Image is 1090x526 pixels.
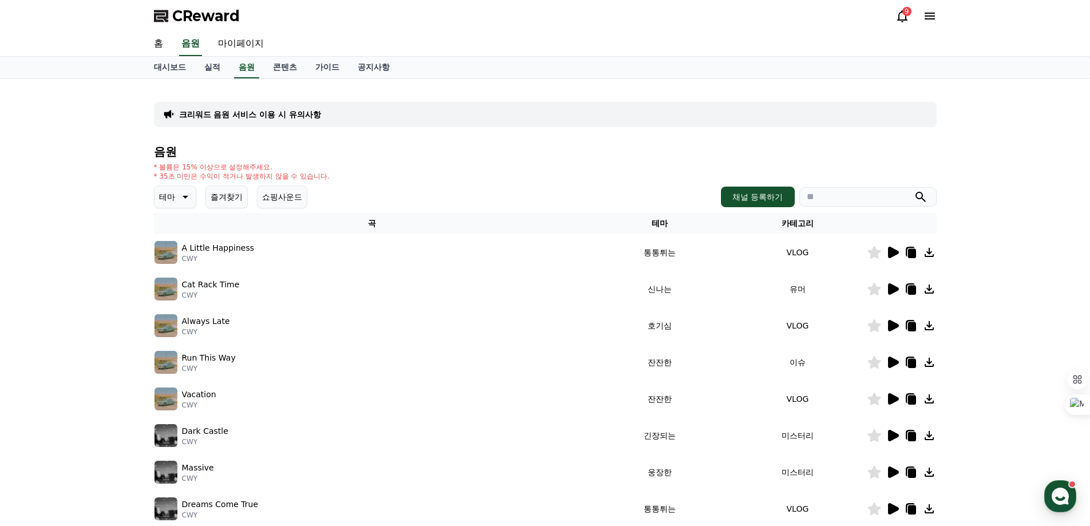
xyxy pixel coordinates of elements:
[728,417,866,454] td: 미스터리
[182,499,259,511] p: Dreams Come True
[590,307,728,344] td: 호기심
[728,271,866,307] td: 유머
[590,454,728,491] td: 웅장한
[145,32,172,56] a: 홈
[590,234,728,271] td: 통통튀는
[154,424,177,447] img: music
[590,344,728,381] td: 잔잔한
[76,363,148,391] a: 대화
[154,185,196,208] button: 테마
[154,145,937,158] h4: 음원
[182,315,230,327] p: Always Late
[182,242,255,254] p: A Little Happiness
[590,417,728,454] td: 긴장되는
[590,271,728,307] td: 신나는
[182,327,230,337] p: CWY
[154,461,177,484] img: music
[182,425,228,437] p: Dark Castle
[105,381,118,390] span: 대화
[182,352,236,364] p: Run This Way
[348,57,399,78] a: 공지사항
[154,314,177,337] img: music
[721,187,794,207] button: 채널 등록하기
[177,380,191,389] span: 설정
[179,32,202,56] a: 음원
[728,234,866,271] td: VLOG
[154,497,177,520] img: music
[195,57,229,78] a: 실적
[182,254,255,263] p: CWY
[148,363,220,391] a: 설정
[182,437,228,446] p: CWY
[154,387,177,410] img: music
[154,351,177,374] img: music
[182,279,240,291] p: Cat Rack Time
[154,172,330,181] p: * 35초 미만은 수익이 적거나 발생하지 않을 수 있습니다.
[182,462,214,474] p: Massive
[154,7,240,25] a: CReward
[182,474,214,483] p: CWY
[154,278,177,300] img: music
[205,185,248,208] button: 즐겨찾기
[182,291,240,300] p: CWY
[145,57,195,78] a: 대시보드
[895,9,909,23] a: 9
[36,380,43,389] span: 홈
[179,109,321,120] a: 크리워드 음원 서비스 이용 시 유의사항
[728,307,866,344] td: VLOG
[209,32,273,56] a: 마이페이지
[182,511,259,520] p: CWY
[182,364,236,373] p: CWY
[154,241,177,264] img: music
[728,344,866,381] td: 이슈
[3,363,76,391] a: 홈
[159,189,175,205] p: 테마
[154,163,330,172] p: * 볼륨은 15% 이상으로 설정해주세요.
[590,381,728,417] td: 잔잔한
[590,213,728,234] th: 테마
[172,7,240,25] span: CReward
[902,7,911,16] div: 9
[728,454,866,491] td: 미스터리
[182,401,216,410] p: CWY
[257,185,307,208] button: 쇼핑사운드
[728,381,866,417] td: VLOG
[154,213,591,234] th: 곡
[306,57,348,78] a: 가이드
[264,57,306,78] a: 콘텐츠
[234,57,259,78] a: 음원
[182,389,216,401] p: Vacation
[728,213,866,234] th: 카테고리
